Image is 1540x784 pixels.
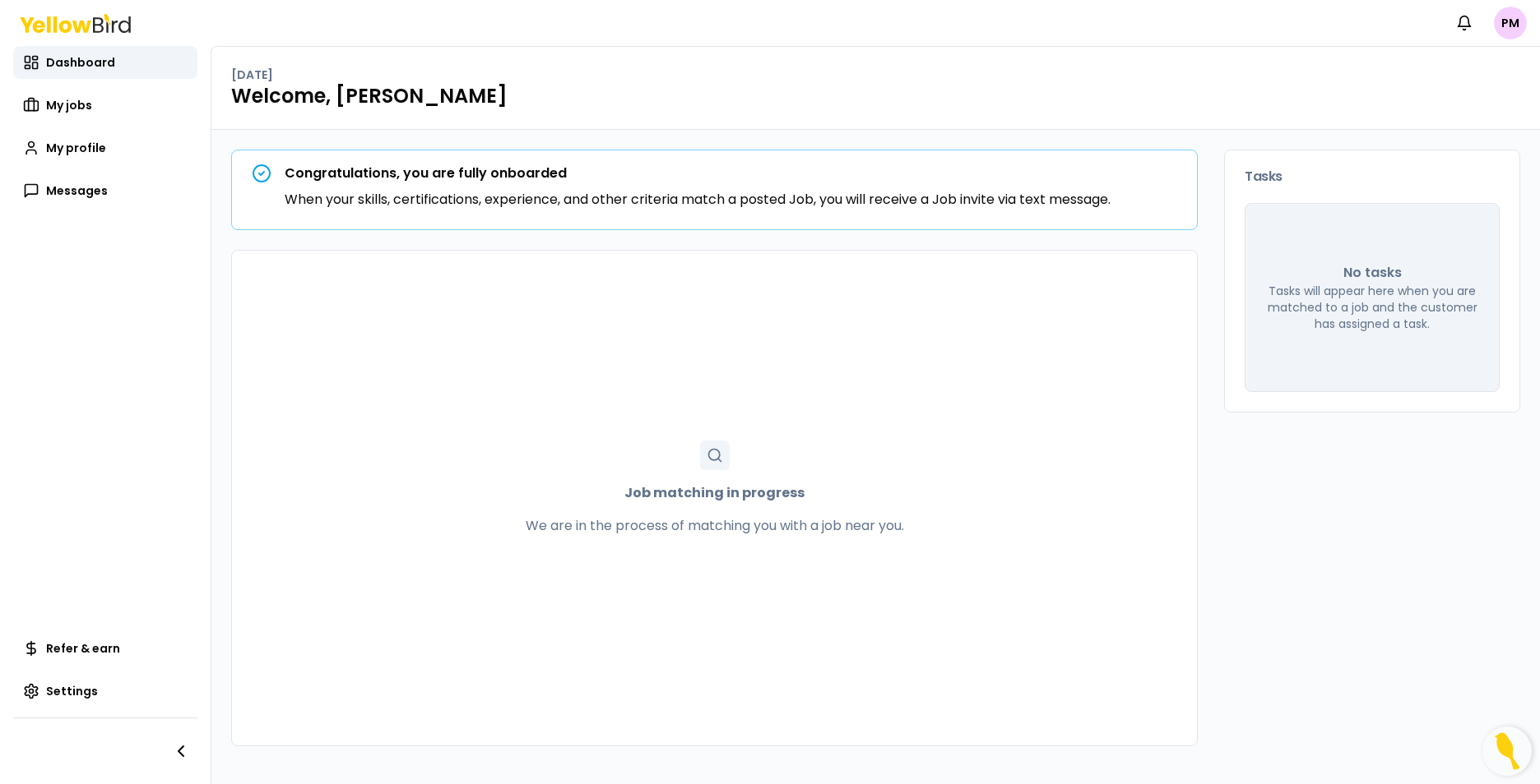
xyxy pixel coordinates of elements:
[46,54,115,71] span: Dashboard
[13,131,197,164] a: My profile
[624,483,805,503] strong: Job matching in progress
[46,640,120,657] span: Refer & earn
[13,89,197,122] a: My jobs
[1265,283,1479,332] p: Tasks will appear here when you are matched to a job and the customer has assigned a task.
[13,174,197,207] a: Messages
[1245,170,1500,183] h3: Tasks
[1343,263,1402,283] p: No tasks
[285,164,567,182] strong: Congratulations, you are fully onboarded
[46,97,92,113] span: My jobs
[1482,726,1532,776] button: Open Resource Center
[13,675,197,708] a: Settings
[285,190,1111,210] p: When your skills, certifications, experience, and other criteria match a posted Job, you will rec...
[231,83,1520,109] h1: Welcome, [PERSON_NAME]
[46,140,106,156] span: My profile
[1494,7,1527,39] span: PM
[13,632,197,665] a: Refer & earn
[231,67,273,83] p: [DATE]
[526,516,904,536] p: We are in the process of matching you with a job near you.
[46,683,98,699] span: Settings
[13,46,197,79] a: Dashboard
[46,182,108,199] span: Messages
